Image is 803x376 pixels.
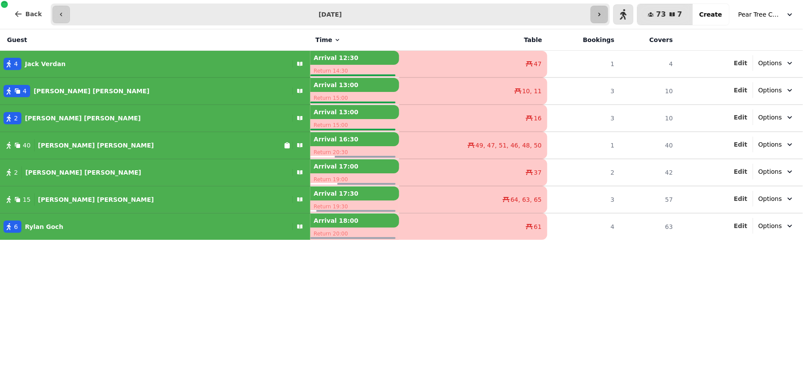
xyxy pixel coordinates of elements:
button: Options [753,82,800,98]
span: Edit [734,60,747,66]
td: 3 [547,105,620,132]
td: 10 [620,105,678,132]
p: [PERSON_NAME] [PERSON_NAME] [25,168,141,177]
button: Time [316,35,341,44]
td: 3 [547,186,620,213]
p: [PERSON_NAME] [PERSON_NAME] [25,114,141,123]
span: 61 [534,222,542,231]
td: 63 [620,213,678,240]
span: 40 [23,141,31,150]
span: Edit [734,196,747,202]
span: 7 [678,11,682,18]
span: Options [758,221,782,230]
td: 2 [547,159,620,186]
td: 3 [547,77,620,105]
span: Edit [734,141,747,148]
span: 64, 63, 65 [511,195,542,204]
button: Edit [734,86,747,95]
p: Return 19:30 [310,200,399,213]
td: 1 [547,51,620,78]
button: Pear Tree Cafe ([GEOGRAPHIC_DATA]) [733,7,800,22]
td: 4 [620,51,678,78]
td: 40 [620,132,678,159]
button: Options [753,137,800,152]
p: Arrival 12:30 [310,51,399,65]
p: Arrival 13:00 [310,105,399,119]
p: Arrival 13:00 [310,78,399,92]
span: Options [758,113,782,122]
p: Return 15:00 [310,119,399,131]
td: 4 [547,213,620,240]
th: Table [399,29,547,51]
button: Options [753,164,800,179]
span: Options [758,167,782,176]
p: [PERSON_NAME] [PERSON_NAME] [34,87,149,95]
p: Return 15:00 [310,92,399,104]
span: Edit [734,169,747,175]
span: 6 [14,222,18,231]
button: Edit [734,194,747,203]
p: [PERSON_NAME] [PERSON_NAME] [38,195,154,204]
span: Edit [734,87,747,93]
th: Covers [620,29,678,51]
span: 49, 47, 51, 46, 48, 50 [476,141,542,150]
span: Back [25,11,42,17]
td: 57 [620,186,678,213]
td: 42 [620,159,678,186]
span: Edit [734,223,747,229]
span: 2 [14,168,18,177]
span: 15 [23,195,31,204]
button: Options [753,218,800,234]
button: Edit [734,140,747,149]
td: 1 [547,132,620,159]
span: 16 [534,114,542,123]
p: Arrival 16:30 [310,132,399,146]
span: 37 [534,168,542,177]
span: 10, 11 [522,87,542,95]
p: Return 19:00 [310,173,399,186]
span: 4 [14,60,18,68]
span: Options [758,140,782,149]
button: Edit [734,167,747,176]
span: Time [316,35,332,44]
span: Options [758,86,782,95]
p: Jack Verdan [25,60,66,68]
span: 4 [23,87,27,95]
button: Back [7,4,49,25]
span: Pear Tree Cafe ([GEOGRAPHIC_DATA]) [738,10,782,19]
button: Create [692,4,729,25]
button: 737 [637,4,692,25]
span: Options [758,194,782,203]
span: 2 [14,114,18,123]
p: Return 14:30 [310,65,399,77]
p: Arrival 17:00 [310,159,399,173]
button: Options [753,55,800,71]
p: Arrival 18:00 [310,214,399,228]
p: [PERSON_NAME] [PERSON_NAME] [38,141,154,150]
span: 47 [534,60,542,68]
p: Rylan Goch [25,222,63,231]
button: Edit [734,59,747,67]
span: Edit [734,114,747,120]
th: Bookings [547,29,620,51]
button: Edit [734,113,747,122]
p: Return 20:00 [310,228,399,240]
p: Return 20:30 [310,146,399,158]
button: Options [753,191,800,207]
span: Options [758,59,782,67]
span: Create [699,11,722,18]
button: Options [753,109,800,125]
p: Arrival 17:30 [310,186,399,200]
td: 10 [620,77,678,105]
button: Edit [734,221,747,230]
span: 73 [656,11,666,18]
